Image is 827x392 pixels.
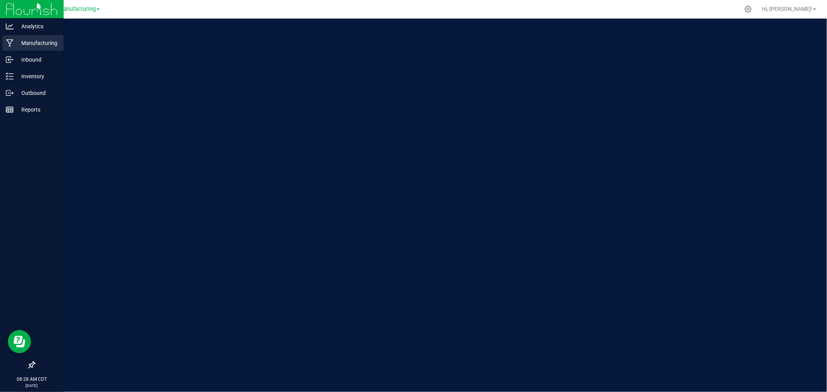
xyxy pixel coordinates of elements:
[3,383,60,389] p: [DATE]
[6,22,14,30] inline-svg: Analytics
[14,38,60,48] p: Manufacturing
[14,55,60,64] p: Inbound
[14,22,60,31] p: Analytics
[6,106,14,113] inline-svg: Reports
[762,6,812,12] span: Hi, [PERSON_NAME]!
[6,72,14,80] inline-svg: Inventory
[14,105,60,114] p: Reports
[743,5,753,13] div: Manage settings
[6,56,14,64] inline-svg: Inbound
[3,376,60,383] p: 08:28 AM CDT
[6,89,14,97] inline-svg: Outbound
[14,72,60,81] p: Inventory
[14,88,60,98] p: Outbound
[6,39,14,47] inline-svg: Manufacturing
[8,330,31,353] iframe: Resource center
[59,6,96,12] span: Manufacturing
